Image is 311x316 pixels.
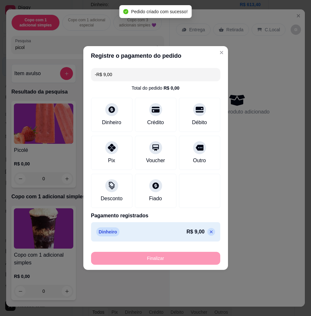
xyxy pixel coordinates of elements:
[131,9,188,14] span: Pedido criado com sucesso!
[149,195,162,202] div: Fiado
[96,227,120,236] p: Dinheiro
[192,119,207,126] div: Débito
[193,157,206,164] div: Outro
[163,85,179,91] div: R$ 0,00
[108,157,115,164] div: Pix
[95,68,216,81] input: Ex.: hambúrguer de cordeiro
[102,119,121,126] div: Dinheiro
[146,157,165,164] div: Voucher
[123,9,129,14] span: check-circle
[186,228,204,236] p: R$ 9,00
[101,195,123,202] div: Desconto
[216,47,227,58] button: Close
[147,119,164,126] div: Crédito
[83,46,228,65] header: Registre o pagamento do pedido
[131,85,179,91] div: Total do pedido
[91,212,220,220] p: Pagamento registrados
